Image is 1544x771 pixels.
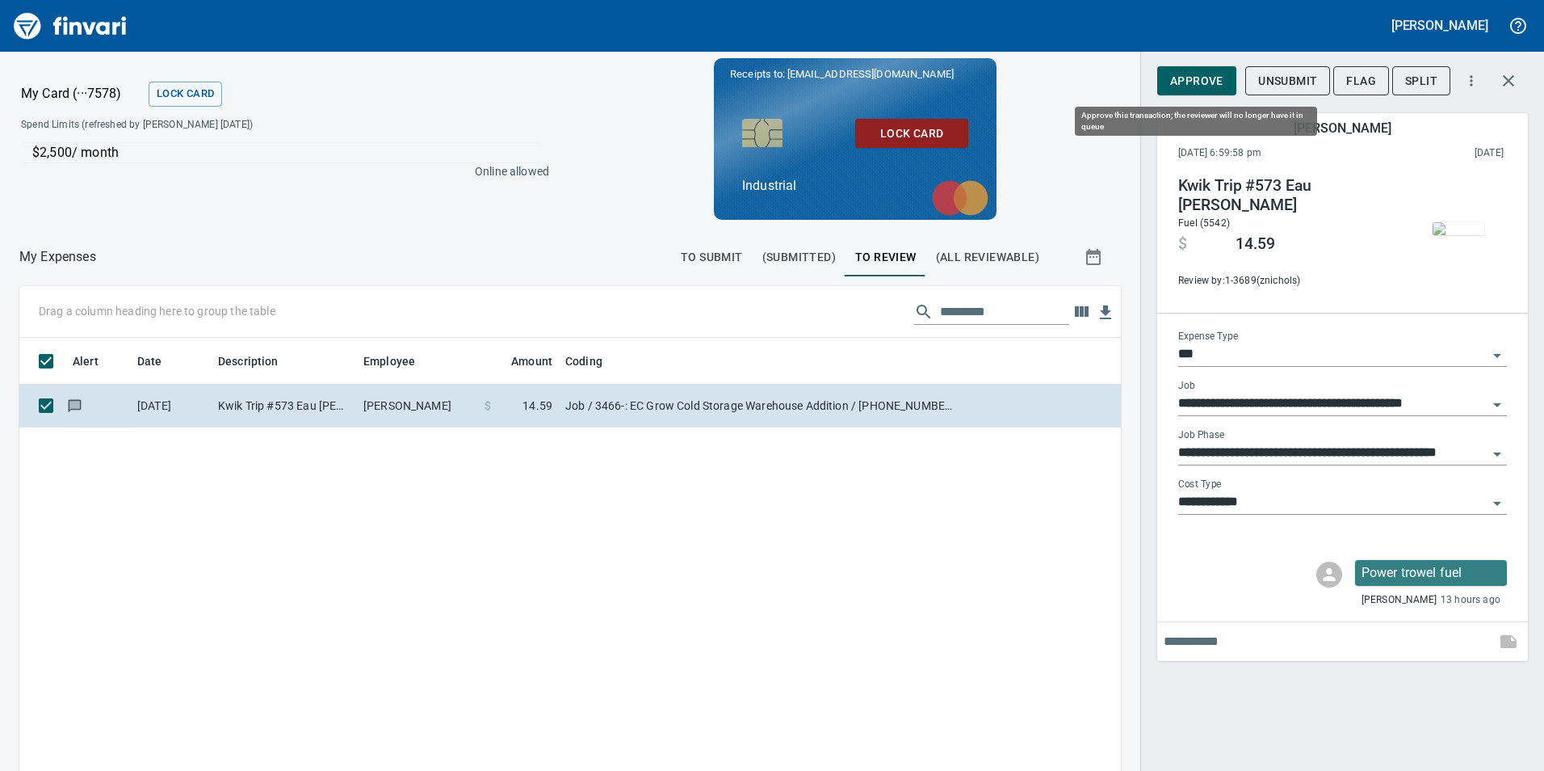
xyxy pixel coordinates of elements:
[1093,301,1118,325] button: Download Table
[157,85,214,103] span: Lock Card
[1236,234,1275,254] span: 14.59
[1346,71,1376,91] span: Flag
[19,247,96,267] p: My Expenses
[1489,61,1528,100] button: Close transaction
[1333,66,1389,96] button: Flag
[218,352,279,371] span: Description
[137,352,162,371] span: Date
[357,385,478,428] td: [PERSON_NAME]
[137,352,183,371] span: Date
[363,352,436,371] span: Employee
[559,385,963,428] td: Job / 3466-: EC Grow Cold Storage Warehouse Addition / [PHONE_NUMBER]: Fuel for General Condition...
[1405,71,1437,91] span: Split
[742,176,968,196] p: Industrial
[1170,71,1223,91] span: Approve
[868,124,955,144] span: Lock Card
[39,303,275,319] p: Drag a column heading here to group the table
[511,352,552,371] span: Amount
[1441,592,1500,609] span: 13 hours ago
[1178,176,1398,215] h4: Kwik Trip #573 Eau [PERSON_NAME]
[1178,431,1224,440] label: Job Phase
[1361,592,1437,609] span: [PERSON_NAME]
[21,117,400,133] span: Spend Limits (refreshed by [PERSON_NAME] [DATE])
[786,66,955,82] span: [EMAIL_ADDRESS][DOMAIN_NAME]
[1157,66,1236,96] button: Approve
[730,66,980,82] p: Receipts to:
[855,119,968,149] button: Lock Card
[1258,71,1317,91] span: Unsubmit
[681,247,743,268] span: To Submit
[131,385,212,428] td: [DATE]
[218,352,300,371] span: Description
[149,82,222,107] button: Lock Card
[490,352,552,371] span: Amount
[1387,13,1492,38] button: [PERSON_NAME]
[924,172,996,224] img: mastercard.svg
[1486,394,1508,416] button: Open
[73,352,99,371] span: Alert
[1178,234,1187,254] span: $
[1245,66,1330,96] button: Unsubmit
[855,247,917,268] span: To Review
[73,352,120,371] span: Alert
[1178,217,1230,229] span: Fuel (5542)
[363,352,415,371] span: Employee
[1178,381,1195,391] label: Job
[1454,63,1489,99] button: More
[1178,273,1398,289] span: Review by: 1-3689 (znichols)
[936,247,1039,268] span: (All Reviewable)
[1486,443,1508,466] button: Open
[32,143,539,162] p: $2,500 / month
[1489,622,1528,661] span: This records your note into the expense. If you would like to send a message to an employee inste...
[565,352,602,371] span: Coding
[10,6,131,45] img: Finvari
[1361,563,1500,583] p: Power trowel fuel
[485,398,491,414] span: $
[1368,145,1504,162] span: This charge was settled by the merchant and appears on the 2025/09/13 statement.
[1069,238,1121,276] button: Show transactions within a particular date range
[1392,66,1450,96] button: Split
[1391,17,1488,34] h5: [PERSON_NAME]
[1486,344,1508,367] button: Open
[762,247,836,268] span: (Submitted)
[212,385,357,428] td: Kwik Trip #573 Eau [PERSON_NAME]
[66,400,83,411] span: Has messages
[8,163,549,179] p: Online allowed
[1294,120,1391,137] h5: [PERSON_NAME]
[1486,492,1508,515] button: Open
[1069,300,1093,324] button: Choose columns to display
[1433,222,1484,235] img: receipts%2Fmarketjohnson%2F2025-09-16%2FrHybau2I7wSCTvFSAh6NDm9n1sH3__VW4tjK87hpaPEsG6j4rX_thumb.jpg
[21,84,142,103] p: My Card (···7578)
[1178,145,1368,162] span: [DATE] 6:59:58 pm
[565,352,623,371] span: Coding
[522,398,552,414] span: 14.59
[19,247,96,267] nav: breadcrumb
[1178,332,1238,342] label: Expense Type
[1178,480,1222,490] label: Cost Type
